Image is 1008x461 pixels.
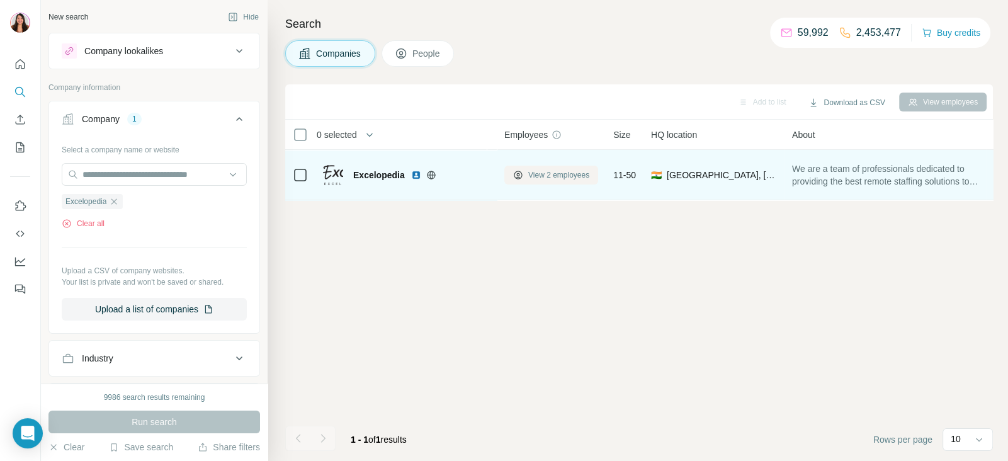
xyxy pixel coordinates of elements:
[10,278,30,300] button: Feedback
[49,104,259,139] button: Company1
[873,433,932,446] span: Rows per page
[504,166,598,185] button: View 2 employees
[82,113,120,125] div: Company
[798,25,829,40] p: 59,992
[856,25,901,40] p: 2,453,477
[10,222,30,245] button: Use Surfe API
[792,128,815,141] span: About
[951,433,961,445] p: 10
[651,128,697,141] span: HQ location
[613,128,630,141] span: Size
[198,441,260,453] button: Share filters
[10,136,30,159] button: My lists
[82,352,113,365] div: Industry
[48,441,84,453] button: Clear
[62,218,105,229] button: Clear all
[504,128,548,141] span: Employees
[84,45,163,57] div: Company lookalikes
[613,169,636,181] span: 11-50
[651,169,662,181] span: 🇮🇳
[323,165,343,185] img: Logo of Excelopedia
[376,435,381,445] span: 1
[285,15,993,33] h4: Search
[412,47,441,60] span: People
[10,13,30,33] img: Avatar
[528,169,589,181] span: View 2 employees
[317,128,357,141] span: 0 selected
[49,343,259,373] button: Industry
[351,435,368,445] span: 1 - 1
[10,195,30,217] button: Use Surfe on LinkedIn
[316,47,362,60] span: Companies
[792,162,978,188] span: We are a team of professionals dedicated to providing the best remote staffing solutions to busin...
[10,250,30,273] button: Dashboard
[219,8,268,26] button: Hide
[62,139,247,156] div: Select a company name or website
[800,93,893,112] button: Download as CSV
[104,392,205,403] div: 9986 search results remaining
[13,418,43,448] div: Open Intercom Messenger
[62,265,247,276] p: Upload a CSV of company websites.
[65,196,106,207] span: Excelopedia
[368,435,376,445] span: of
[411,170,421,180] img: LinkedIn logo
[10,108,30,131] button: Enrich CSV
[922,24,980,42] button: Buy credits
[127,113,142,125] div: 1
[353,169,405,181] span: Excelopedia
[62,276,247,288] p: Your list is private and won't be saved or shared.
[49,36,259,66] button: Company lookalikes
[48,11,88,23] div: New search
[109,441,173,453] button: Save search
[62,298,247,321] button: Upload a list of companies
[10,81,30,103] button: Search
[48,82,260,93] p: Company information
[667,169,777,181] span: [GEOGRAPHIC_DATA], [GEOGRAPHIC_DATA]
[351,435,407,445] span: results
[10,53,30,76] button: Quick start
